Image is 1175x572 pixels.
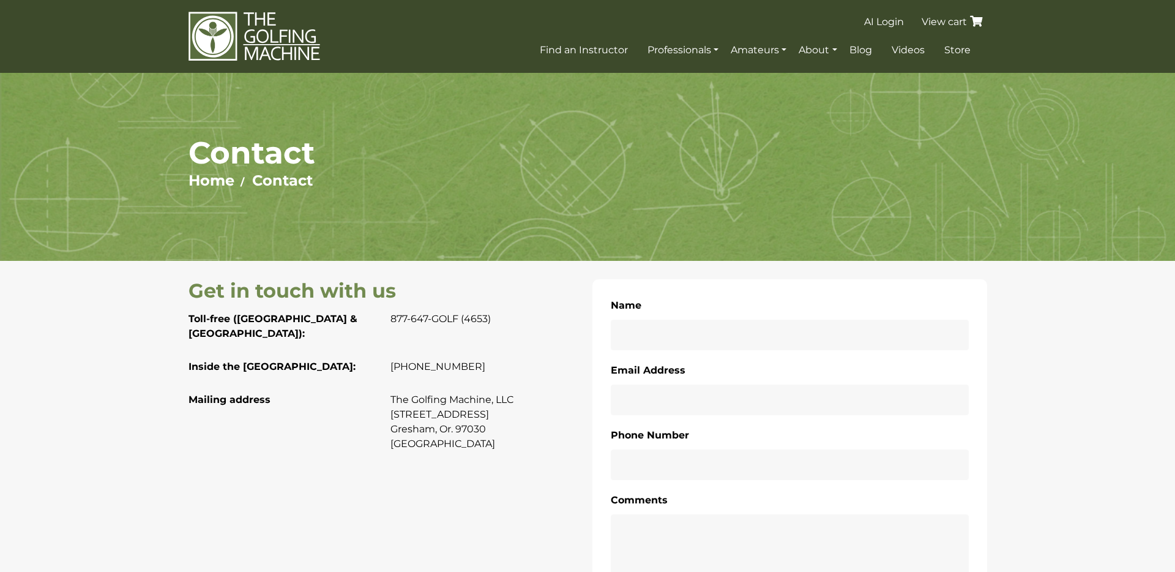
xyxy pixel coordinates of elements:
span: Store [944,44,971,56]
a: Store [941,39,974,61]
span: Blog [849,44,872,56]
p: 877-647-GOLF (4653) [390,312,583,326]
strong: Inside the [GEOGRAPHIC_DATA]: [188,361,356,372]
a: Professionals [644,39,722,61]
a: Blog [846,39,875,61]
strong: Mailing address [188,394,270,405]
a: About [796,39,840,61]
span: AI Login [864,16,904,28]
a: AI Login [861,11,907,33]
span: Find an Instructor [540,44,628,56]
p: The Golfing Machine, LLC [STREET_ADDRESS] Gresham, Or. 97030 [GEOGRAPHIC_DATA] [390,393,583,451]
a: Contact [252,171,313,189]
a: Amateurs [728,39,789,61]
a: Videos [889,39,928,61]
img: The Golfing Machine [188,11,320,62]
h2: Get in touch with us [188,279,583,303]
label: Phone Number [611,427,689,443]
a: Home [188,171,234,189]
p: [PHONE_NUMBER] [390,359,583,374]
label: Email Address [611,363,685,378]
h1: Contact [188,134,987,171]
a: Find an Instructor [537,39,631,61]
a: View cart [920,16,987,28]
label: Name [611,298,641,314]
span: Videos [892,44,925,56]
strong: Toll-free ([GEOGRAPHIC_DATA] & [GEOGRAPHIC_DATA]): [188,313,357,339]
label: Comments [611,492,668,508]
